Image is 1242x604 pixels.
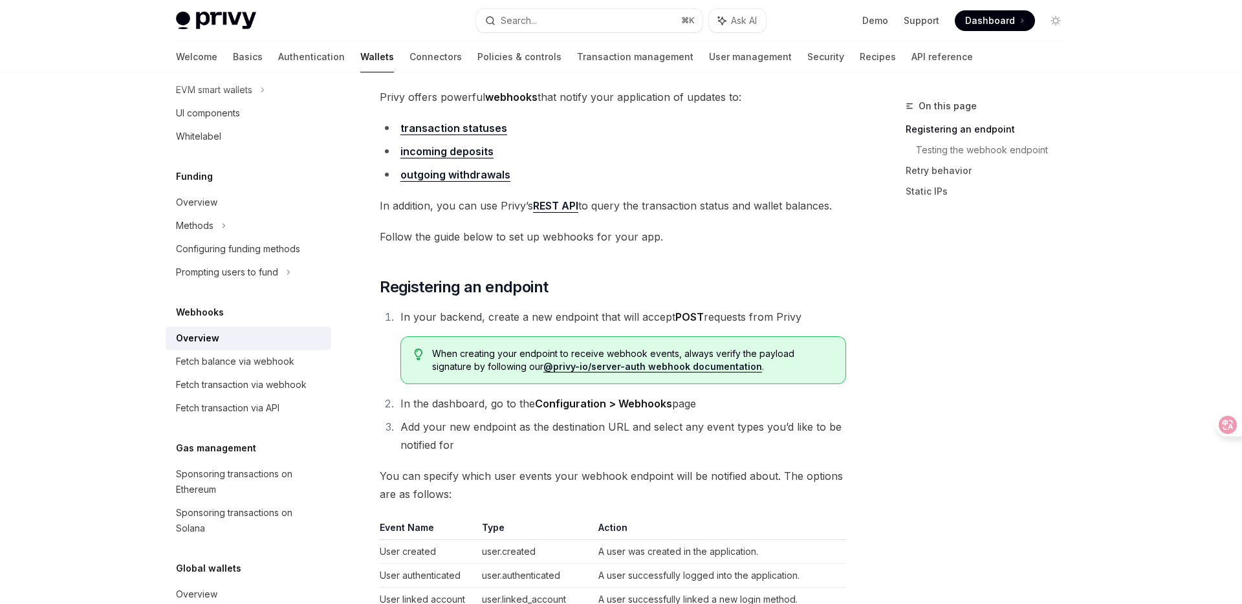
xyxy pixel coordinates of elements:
[409,41,462,72] a: Connectors
[709,9,766,32] button: Ask AI
[176,129,221,144] div: Whitelabel
[862,14,888,27] a: Demo
[166,373,331,396] a: Fetch transaction via webhook
[1045,10,1066,31] button: Toggle dark mode
[955,10,1035,31] a: Dashboard
[414,349,423,360] svg: Tip
[176,561,241,576] h5: Global wallets
[176,169,213,184] h5: Funding
[176,440,256,456] h5: Gas management
[485,91,538,103] strong: webhooks
[432,347,833,373] span: When creating your endpoint to receive webhook events, always verify the payload signature by fol...
[681,16,695,26] span: ⌘ K
[176,505,323,536] div: Sponsoring transactions on Solana
[380,277,548,297] span: Registering an endpoint
[176,400,279,416] div: Fetch transaction via API
[709,41,792,72] a: User management
[278,41,345,72] a: Authentication
[477,521,593,540] th: Type
[176,195,217,210] div: Overview
[176,354,294,369] div: Fetch balance via webhook
[380,564,477,588] td: User authenticated
[807,41,844,72] a: Security
[166,462,331,501] a: Sponsoring transactions on Ethereum
[176,305,224,320] h5: Webhooks
[176,12,256,30] img: light logo
[166,327,331,350] a: Overview
[380,228,846,246] span: Follow the guide below to set up webhooks for your app.
[176,264,278,280] div: Prompting users to fund
[176,241,300,257] div: Configuring funding methods
[166,191,331,214] a: Overview
[911,41,973,72] a: API reference
[166,350,331,373] a: Fetch balance via webhook
[176,330,219,346] div: Overview
[477,540,593,564] td: user.created
[166,125,331,148] a: Whitelabel
[543,361,762,372] a: @privy-io/server-auth webhook documentation
[675,310,704,323] strong: POST
[400,420,842,451] span: Add your new endpoint as the destination URL and select any event types you’d like to be notified...
[380,197,846,215] span: In addition, you can use Privy’s to query the transaction status and wallet balances.
[906,181,1076,202] a: Static IPs
[166,102,331,125] a: UI components
[731,14,757,27] span: Ask AI
[593,521,846,540] th: Action
[906,160,1076,181] a: Retry behavior
[166,396,331,420] a: Fetch transaction via API
[577,41,693,72] a: Transaction management
[380,521,477,540] th: Event Name
[176,218,213,233] div: Methods
[904,14,939,27] a: Support
[400,168,510,182] a: outgoing withdrawals
[400,310,801,323] span: In your backend, create a new endpoint that will accept requests from Privy
[166,501,331,540] a: Sponsoring transactions on Solana
[166,237,331,261] a: Configuring funding methods
[176,41,217,72] a: Welcome
[233,41,263,72] a: Basics
[380,540,477,564] td: User created
[477,41,561,72] a: Policies & controls
[501,13,537,28] div: Search...
[176,377,307,393] div: Fetch transaction via webhook
[380,88,846,106] span: Privy offers powerful that notify your application of updates to:
[535,397,672,410] strong: Configuration > Webhooks
[176,587,217,602] div: Overview
[400,145,494,158] a: incoming deposits
[533,199,578,213] a: REST API
[919,98,977,114] span: On this page
[176,105,240,121] div: UI components
[400,397,696,410] span: In the dashboard, go to the page
[906,119,1076,140] a: Registering an endpoint
[360,41,394,72] a: Wallets
[476,9,703,32] button: Search...⌘K
[380,467,846,503] span: You can specify which user events your webhook endpoint will be notified about. The options are a...
[593,540,846,564] td: A user was created in the application.
[916,140,1076,160] a: Testing the webhook endpoint
[965,14,1015,27] span: Dashboard
[477,564,593,588] td: user.authenticated
[860,41,896,72] a: Recipes
[400,122,507,135] a: transaction statuses
[176,466,323,497] div: Sponsoring transactions on Ethereum
[593,564,846,588] td: A user successfully logged into the application.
